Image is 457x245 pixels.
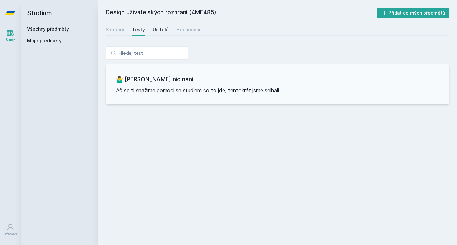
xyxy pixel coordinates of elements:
input: Hledej test [106,46,188,59]
a: Study [1,26,19,45]
p: Ač se ti snažíme pomoci se studiem co to jde, tentokrát jsme selhali. [116,86,439,94]
div: Soubory [106,26,124,33]
a: Testy [132,23,145,36]
a: Všechny předměty [27,26,69,32]
h3: 🤷‍♂️ [PERSON_NAME] nic není [116,75,439,84]
div: Hodnocení [176,26,200,33]
div: Uživatel [4,232,17,237]
div: Study [6,37,15,42]
a: Učitelé [153,23,169,36]
h2: Design uživatelských rozhraní (4ME485) [106,8,377,18]
a: Soubory [106,23,124,36]
div: Učitelé [153,26,169,33]
a: Hodnocení [176,23,200,36]
span: Moje předměty [27,37,62,44]
a: Uživatel [1,220,19,240]
button: Přidat do mých předmětů [377,8,450,18]
div: Testy [132,26,145,33]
